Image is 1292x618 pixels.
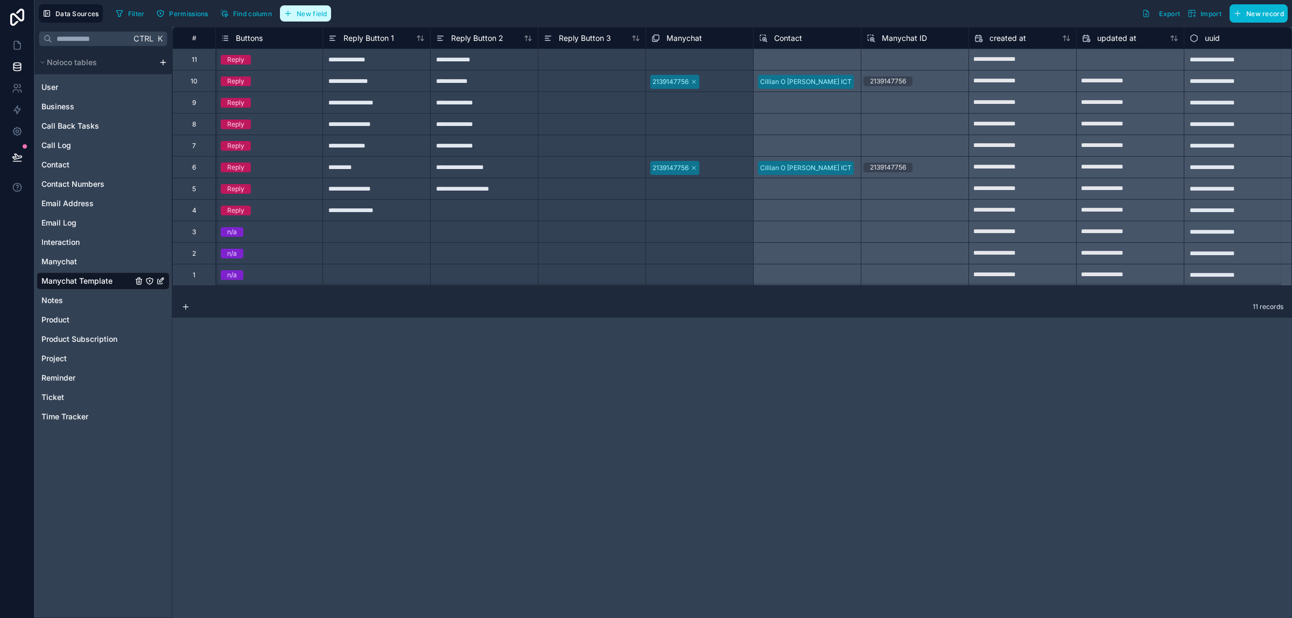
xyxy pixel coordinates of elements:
div: User [37,79,170,96]
button: Permissions [152,5,212,22]
div: Product Subscription [37,331,170,348]
div: 7 [192,142,196,150]
span: Ticket [41,392,64,403]
div: Reply [227,206,244,215]
span: Manychat [41,256,77,267]
div: 1 [193,271,195,279]
span: Data Sources [55,10,99,18]
button: Import [1184,4,1225,23]
div: Call Log [37,137,170,154]
span: Contact [41,159,69,170]
div: 6 [192,163,196,172]
div: Reply [227,184,244,194]
div: Call Back Tasks [37,117,170,135]
div: Reply [227,163,244,172]
div: # [181,34,207,42]
span: Import [1200,10,1221,18]
div: 4 [192,206,196,215]
div: Business [37,98,170,115]
div: Time Tracker [37,408,170,425]
span: Noloco tables [47,57,97,68]
span: New record [1246,10,1284,18]
span: New field [297,10,327,18]
div: 5 [192,185,196,193]
div: scrollable content [34,51,172,430]
div: Reply [227,120,244,129]
div: 10 [191,77,198,86]
span: Call Back Tasks [41,121,99,131]
div: Reminder [37,369,170,387]
span: Filter [128,10,145,18]
div: Reply [227,55,244,65]
span: Email Address [41,198,94,209]
div: n/a [227,227,237,237]
button: Noloco tables [37,55,155,70]
span: Contact Numbers [41,179,104,189]
span: Email Log [41,217,76,228]
span: Find column [233,10,272,18]
span: Contact [774,33,802,44]
div: Ticket [37,389,170,406]
span: Ctrl [132,32,155,45]
span: Manychat [666,33,702,44]
span: Manychat ID [882,33,927,44]
div: Reply [227,98,244,108]
span: Product [41,314,69,325]
span: updated at [1097,33,1136,44]
button: Export [1138,4,1184,23]
div: 2139147756 [870,163,906,172]
div: Project [37,350,170,367]
span: Product Subscription [41,334,117,345]
span: uuid [1205,33,1220,44]
span: Reply Button 3 [559,33,611,44]
div: 2139147756 [870,76,906,86]
div: Email Log [37,214,170,231]
div: 8 [192,120,196,129]
span: Permissions [169,10,208,18]
span: Buttons [236,33,263,44]
span: Reminder [41,373,75,383]
span: Call Log [41,140,71,151]
div: Contact [37,156,170,173]
div: n/a [227,270,237,280]
span: K [156,35,164,43]
span: Manychat Template [41,276,113,286]
span: Interaction [41,237,80,248]
span: Notes [41,295,63,306]
button: Filter [111,5,149,22]
div: Notes [37,292,170,309]
div: Product [37,311,170,328]
div: 2139147756 [652,77,689,87]
span: Export [1159,10,1180,18]
div: 11 [192,55,197,64]
span: Time Tracker [41,411,88,422]
div: Reply [227,141,244,151]
div: Manychat [37,253,170,270]
span: Reply Button 1 [343,33,394,44]
span: User [41,82,58,93]
div: 9 [192,99,196,107]
button: Find column [216,5,276,22]
div: Reply [227,76,244,86]
button: Data Sources [39,4,103,23]
div: 2 [192,249,196,258]
span: Project [41,353,67,364]
div: Contact Numbers [37,175,170,193]
div: 3 [192,228,196,236]
span: Business [41,101,74,112]
span: Reply Button 2 [451,33,503,44]
div: Manychat Template [37,272,170,290]
div: Email Address [37,195,170,212]
button: New record [1230,4,1288,23]
div: 2139147756 [652,163,689,173]
span: 11 records [1253,303,1283,311]
button: New field [280,5,331,22]
a: New record [1225,4,1288,23]
a: Permissions [152,5,216,22]
div: n/a [227,249,237,258]
div: Interaction [37,234,170,251]
span: created at [989,33,1026,44]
